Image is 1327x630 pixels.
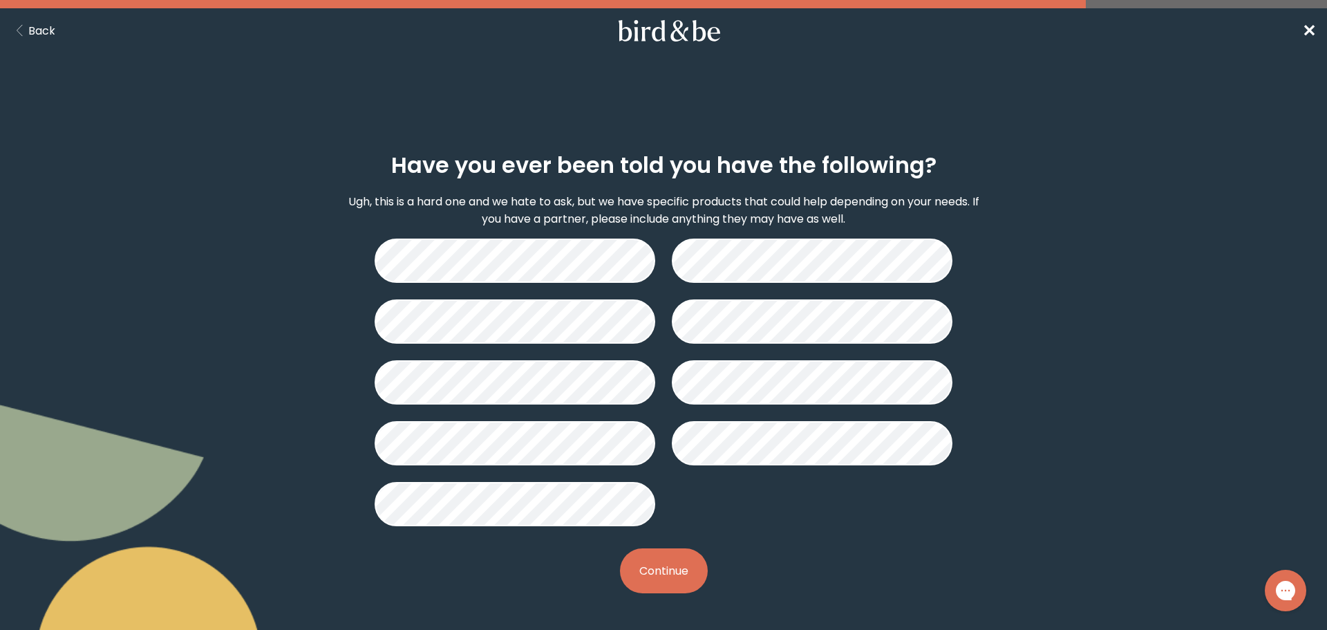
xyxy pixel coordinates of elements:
[620,548,708,593] button: Continue
[343,193,984,228] p: Ugh, this is a hard one and we hate to ask, but we have specific products that could help dependi...
[11,22,55,39] button: Back Button
[1258,565,1313,616] iframe: Gorgias live chat messenger
[1302,19,1316,43] a: ✕
[1302,19,1316,42] span: ✕
[391,149,937,182] h2: Have you ever been told you have the following?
